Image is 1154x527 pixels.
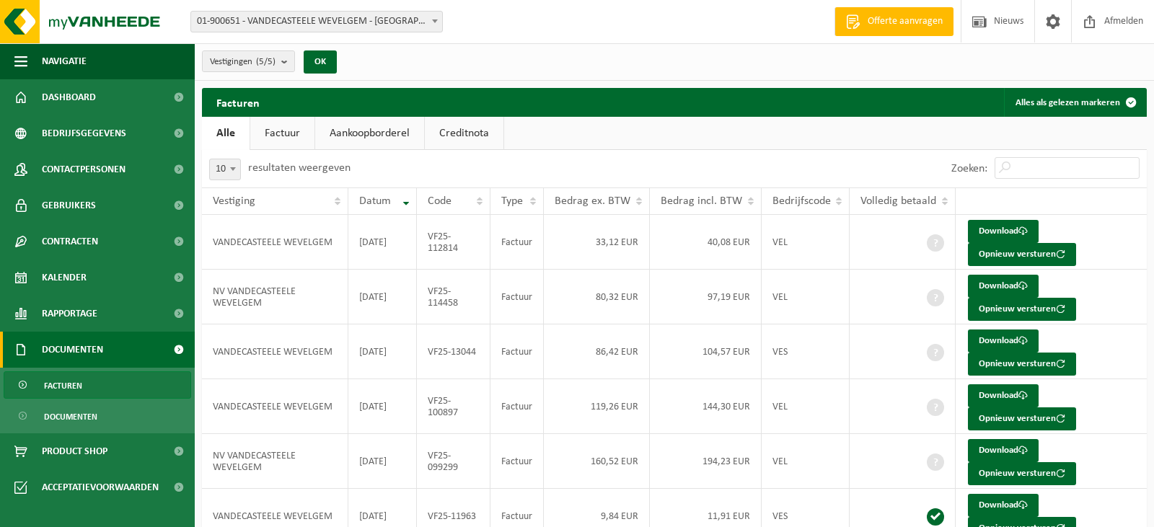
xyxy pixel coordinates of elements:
[501,195,523,207] span: Type
[834,7,953,36] a: Offerte aanvragen
[968,353,1076,376] button: Opnieuw versturen
[359,195,391,207] span: Datum
[210,51,276,73] span: Vestigingen
[555,195,630,207] span: Bedrag ex. BTW
[428,195,452,207] span: Code
[968,439,1039,462] a: Download
[42,187,96,223] span: Gebruikers
[348,324,417,379] td: [DATE]
[650,324,762,379] td: 104,57 EUR
[202,50,295,72] button: Vestigingen(5/5)
[44,403,97,430] span: Documenten
[650,379,762,434] td: 144,30 EUR
[190,11,443,32] span: 01-900651 - VANDECASTEELE WEVELGEM - KORTRIJK
[968,462,1076,485] button: Opnieuw versturen
[968,384,1039,407] a: Download
[544,270,650,324] td: 80,32 EUR
[544,379,650,434] td: 119,26 EUR
[1004,88,1145,117] button: Alles als gelezen markeren
[544,434,650,489] td: 160,52 EUR
[202,379,348,434] td: VANDECASTEELE WEVELGEM
[202,324,348,379] td: VANDECASTEELE WEVELGEM
[864,14,946,29] span: Offerte aanvragen
[202,88,274,116] h2: Facturen
[348,379,417,434] td: [DATE]
[42,469,159,505] span: Acceptatievoorwaarden
[42,43,87,79] span: Navigatie
[762,324,850,379] td: VES
[315,117,424,150] a: Aankoopborderel
[42,79,96,115] span: Dashboard
[650,215,762,270] td: 40,08 EUR
[42,115,126,151] span: Bedrijfsgegevens
[417,270,490,324] td: VF25-114458
[210,159,240,180] span: 10
[304,50,337,74] button: OK
[661,195,742,207] span: Bedrag incl. BTW
[490,215,544,270] td: Factuur
[42,433,107,469] span: Product Shop
[490,434,544,489] td: Factuur
[202,270,348,324] td: NV VANDECASTEELE WEVELGEM
[42,332,103,368] span: Documenten
[544,324,650,379] td: 86,42 EUR
[250,117,314,150] a: Factuur
[968,275,1039,298] a: Download
[213,195,255,207] span: Vestiging
[762,434,850,489] td: VEL
[348,215,417,270] td: [DATE]
[762,270,850,324] td: VEL
[968,220,1039,243] a: Download
[202,215,348,270] td: VANDECASTEELE WEVELGEM
[490,379,544,434] td: Factuur
[544,215,650,270] td: 33,12 EUR
[417,434,490,489] td: VF25-099299
[4,402,191,430] a: Documenten
[417,215,490,270] td: VF25-112814
[256,57,276,66] count: (5/5)
[425,117,503,150] a: Creditnota
[248,162,351,174] label: resultaten weergeven
[951,163,987,174] label: Zoeken:
[42,151,125,187] span: Contactpersonen
[42,223,98,260] span: Contracten
[202,434,348,489] td: NV VANDECASTEELE WEVELGEM
[202,117,250,150] a: Alle
[762,379,850,434] td: VEL
[4,371,191,399] a: Facturen
[968,298,1076,321] button: Opnieuw versturen
[772,195,831,207] span: Bedrijfscode
[209,159,241,180] span: 10
[417,324,490,379] td: VF25-13044
[490,270,544,324] td: Factuur
[191,12,442,32] span: 01-900651 - VANDECASTEELE WEVELGEM - KORTRIJK
[417,379,490,434] td: VF25-100897
[762,215,850,270] td: VEL
[968,407,1076,430] button: Opnieuw versturen
[968,494,1039,517] a: Download
[860,195,936,207] span: Volledig betaald
[968,329,1039,353] a: Download
[650,270,762,324] td: 97,19 EUR
[650,434,762,489] td: 194,23 EUR
[44,372,82,399] span: Facturen
[42,260,87,296] span: Kalender
[348,270,417,324] td: [DATE]
[348,434,417,489] td: [DATE]
[42,296,97,332] span: Rapportage
[490,324,544,379] td: Factuur
[968,243,1076,266] button: Opnieuw versturen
